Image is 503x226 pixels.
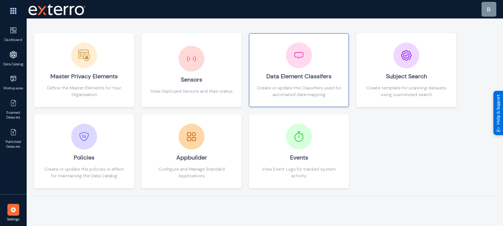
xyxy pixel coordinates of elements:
[141,33,241,107] button: SensorsView Deployed Sensors and their status
[42,85,126,98] div: Define the Master Elements for Your Organization
[496,127,501,131] img: help_support.svg
[75,46,93,65] img: icon-mpe.svg
[79,131,89,142] img: icon-policies.svg
[34,33,134,107] button: Master Privacy ElementsDefine the Master Elements for Your Organization
[150,88,233,95] div: View Deployed Sensors and their status
[356,33,456,107] button: Subject SearchCreate template for scanning datasets using customized search
[257,85,341,98] div: Create or update the Classifiers used for automated data mapping
[42,166,126,179] div: Create or update the policies in effect for maintaining the Data Catalog
[487,5,491,14] div: b
[150,72,233,88] div: Sensors
[29,4,85,15] img: exterro-work-mark.svg
[1,140,26,150] span: Published Datasets
[10,99,17,107] img: icon-published.svg
[1,38,26,43] span: Dashboard
[290,127,308,146] img: icon-events.svg
[149,150,234,166] div: Appbuilder
[1,217,26,222] span: Settings
[1,86,26,91] span: Workspaces
[364,85,449,98] div: Create template for scanning datasets using customized search
[364,68,449,85] div: Subject Search
[249,33,349,107] button: Data Element ClassifersCreate or update the Classifiers used for automated data mapping
[149,166,234,179] div: Configure and Manage Standard Applications
[257,150,341,166] div: Events
[290,46,308,65] img: icon-classifiers.svg
[10,206,17,213] img: icon-settings.svg
[42,68,126,85] div: Master Privacy Elements
[493,91,503,135] div: Help & Support
[34,114,134,188] button: PoliciesCreate or update the policies in effect for maintaining the Data Catalog
[249,114,349,188] button: EventsView Event Logs for tracked system activity
[10,75,17,82] img: icon-workspace.svg
[141,114,241,188] button: AppbuilderConfigure and Manage Standard Applications
[27,2,84,17] span: Exterro
[257,166,341,179] div: View Event Logs for tracked system activity
[10,129,17,136] img: icon-published.svg
[182,49,201,68] img: icon-sensors.svg
[182,127,201,146] img: icon-appbuilder.svg
[1,110,26,120] span: Scanned Datasets
[401,50,412,61] img: icon-subject-search.svg
[10,51,17,58] img: icon-applications.svg
[10,27,17,34] img: icon-dashboard.svg
[42,150,126,166] div: Policies
[1,62,26,67] span: Data Catalog
[487,6,491,13] span: b
[257,68,341,85] div: Data Element Classifers
[2,3,24,19] img: app launcher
